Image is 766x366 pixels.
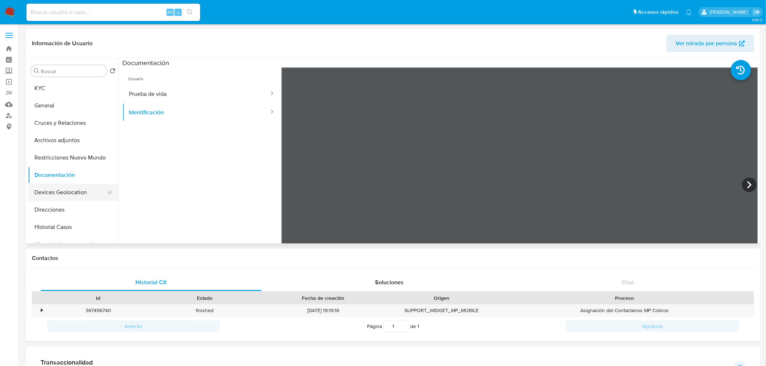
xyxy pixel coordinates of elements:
[167,9,173,16] span: Alt
[388,305,495,316] div: SUPPORT_WIDGET_MP_MOBILE
[182,7,197,17] button: search-icon
[34,68,39,74] button: Buscar
[753,8,761,16] a: Salir
[28,80,118,97] button: KYC
[135,278,167,286] span: Historial CX
[666,35,754,52] button: Ver mirada por persona
[500,294,749,302] div: Proceso
[45,305,151,316] div: 367456740
[686,9,692,15] a: Notificaciones
[676,35,737,52] span: Ver mirada por persona
[50,294,146,302] div: Id
[41,68,104,75] input: Buscar
[28,166,118,184] button: Documentación
[28,97,118,114] button: General
[28,184,113,201] button: Devices Geolocation
[638,8,679,16] span: Accesos rápidos
[32,40,93,47] h1: Información de Usuario
[156,294,253,302] div: Estado
[367,320,419,332] span: Página de
[495,305,754,316] div: Asignación del Contactanos MP Cobros
[28,218,118,236] button: Historial Casos
[28,149,118,166] button: Restricciones Nuevo Mundo
[566,320,739,332] button: Siguiente
[258,305,388,316] div: [DATE] 19:19:16
[28,201,118,218] button: Direcciones
[151,305,258,316] div: finished
[710,9,750,16] p: fernando.ftapiamartinez@mercadolibre.com.mx
[47,320,220,332] button: Anterior
[28,114,118,132] button: Cruces y Relaciones
[110,68,115,76] button: Volver al orden por defecto
[41,307,43,314] div: •
[32,255,754,262] h1: Contactos
[263,294,383,302] div: Fecha de creación
[417,323,419,330] span: 1
[28,236,118,253] button: Historial de conversaciones
[622,278,634,286] span: Chat
[26,8,200,17] input: Buscar usuario o caso...
[393,294,490,302] div: Origen
[375,278,404,286] span: Soluciones
[28,132,118,149] button: Archivos adjuntos
[177,9,179,16] span: s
